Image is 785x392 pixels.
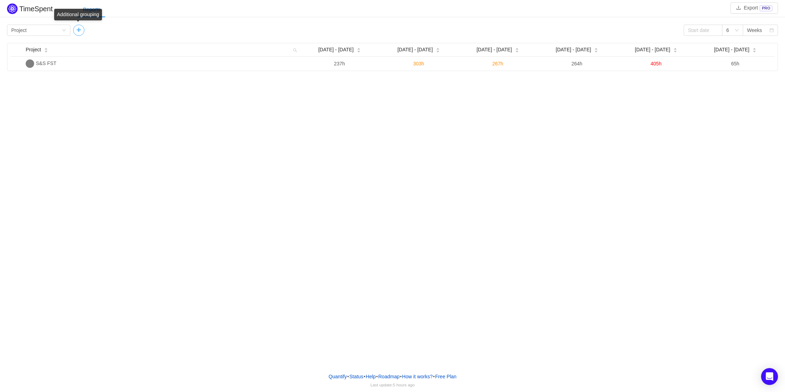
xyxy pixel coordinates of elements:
[752,50,756,52] i: icon: caret-down
[54,9,102,20] div: Additional grouping
[761,368,778,385] div: Open Intercom Messenger
[436,47,440,49] i: icon: caret-up
[290,43,300,56] i: icon: search
[572,61,582,66] span: 264h
[328,371,347,382] a: Quantify
[433,374,435,379] span: •
[19,5,53,13] h2: TimeSpent
[402,371,433,382] button: How it works?
[635,46,670,53] span: [DATE] - [DATE]
[556,46,591,53] span: [DATE] - [DATE]
[73,25,84,36] button: icon: plus
[477,46,512,53] span: [DATE] - [DATE]
[735,28,739,33] i: icon: down
[436,47,440,52] div: Sort
[370,383,415,387] span: Last update:
[752,47,757,52] div: Sort
[515,47,519,49] i: icon: caret-up
[731,61,739,66] span: 65h
[726,25,729,36] div: 6
[400,374,402,379] span: •
[11,25,27,36] div: Project
[397,46,433,53] span: [DATE] - [DATE]
[357,50,360,52] i: icon: caret-down
[673,47,677,52] div: Sort
[364,374,365,379] span: •
[651,61,662,66] span: 405h
[730,2,778,14] button: icon: downloadExportPRO
[413,61,424,66] span: 303h
[376,374,378,379] span: •
[349,371,364,382] a: Status
[62,28,66,33] i: icon: down
[44,47,48,49] i: icon: caret-up
[357,47,360,49] i: icon: caret-up
[365,371,376,382] a: Help
[673,47,677,49] i: icon: caret-up
[594,47,598,49] i: icon: caret-up
[435,371,457,382] button: Free Plan
[673,50,677,52] i: icon: caret-down
[36,60,56,66] span: S&S FST
[347,374,349,379] span: •
[515,50,519,52] i: icon: caret-down
[357,47,361,52] div: Sort
[44,47,48,52] div: Sort
[684,25,722,36] input: Start date
[318,46,354,53] span: [DATE] - [DATE]
[770,28,774,33] i: icon: calendar
[594,50,598,52] i: icon: caret-down
[436,50,440,52] i: icon: caret-down
[44,50,48,52] i: icon: caret-down
[334,61,345,66] span: 237h
[747,25,762,36] div: Weeks
[752,47,756,49] i: icon: caret-up
[492,61,503,66] span: 267h
[393,383,415,387] span: 5 hours ago
[378,371,400,382] a: Roadmap
[594,47,598,52] div: Sort
[77,2,106,18] div: Reports
[26,46,41,53] span: Project
[26,59,34,68] img: SF
[515,47,519,52] div: Sort
[714,46,749,53] span: [DATE] - [DATE]
[7,4,18,14] img: Quantify logo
